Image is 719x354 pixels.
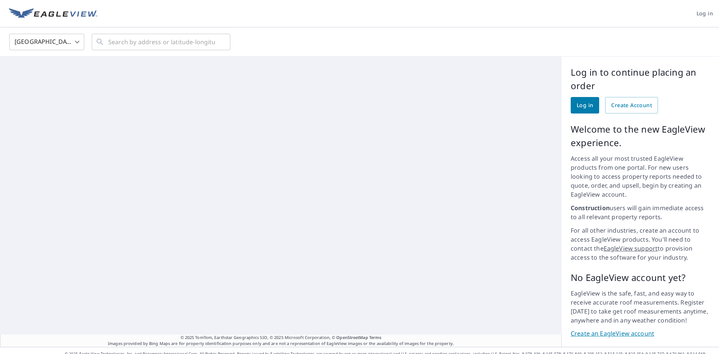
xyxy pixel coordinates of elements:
[571,271,710,284] p: No EagleView account yet?
[697,9,713,18] span: Log in
[605,97,658,114] a: Create Account
[571,154,710,199] p: Access all your most trusted EagleView products from one portal. For new users looking to access ...
[571,289,710,325] p: EagleView is the safe, fast, and easy way to receive accurate roof measurements. Register [DATE] ...
[9,31,84,52] div: [GEOGRAPHIC_DATA]
[369,335,382,340] a: Terms
[571,66,710,93] p: Log in to continue placing an order
[571,203,710,221] p: users will gain immediate access to all relevant property reports.
[180,335,382,341] span: © 2025 TomTom, Earthstar Geographics SIO, © 2025 Microsoft Corporation, ©
[604,244,658,252] a: EagleView support
[571,97,599,114] a: Log in
[9,8,97,19] img: EV Logo
[571,122,710,149] p: Welcome to the new EagleView experience.
[611,101,652,110] span: Create Account
[577,101,593,110] span: Log in
[571,204,610,212] strong: Construction
[571,226,710,262] p: For all other industries, create an account to access EagleView products. You'll need to contact ...
[571,329,710,338] a: Create an EagleView account
[336,335,368,340] a: OpenStreetMap
[108,31,215,52] input: Search by address or latitude-longitude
